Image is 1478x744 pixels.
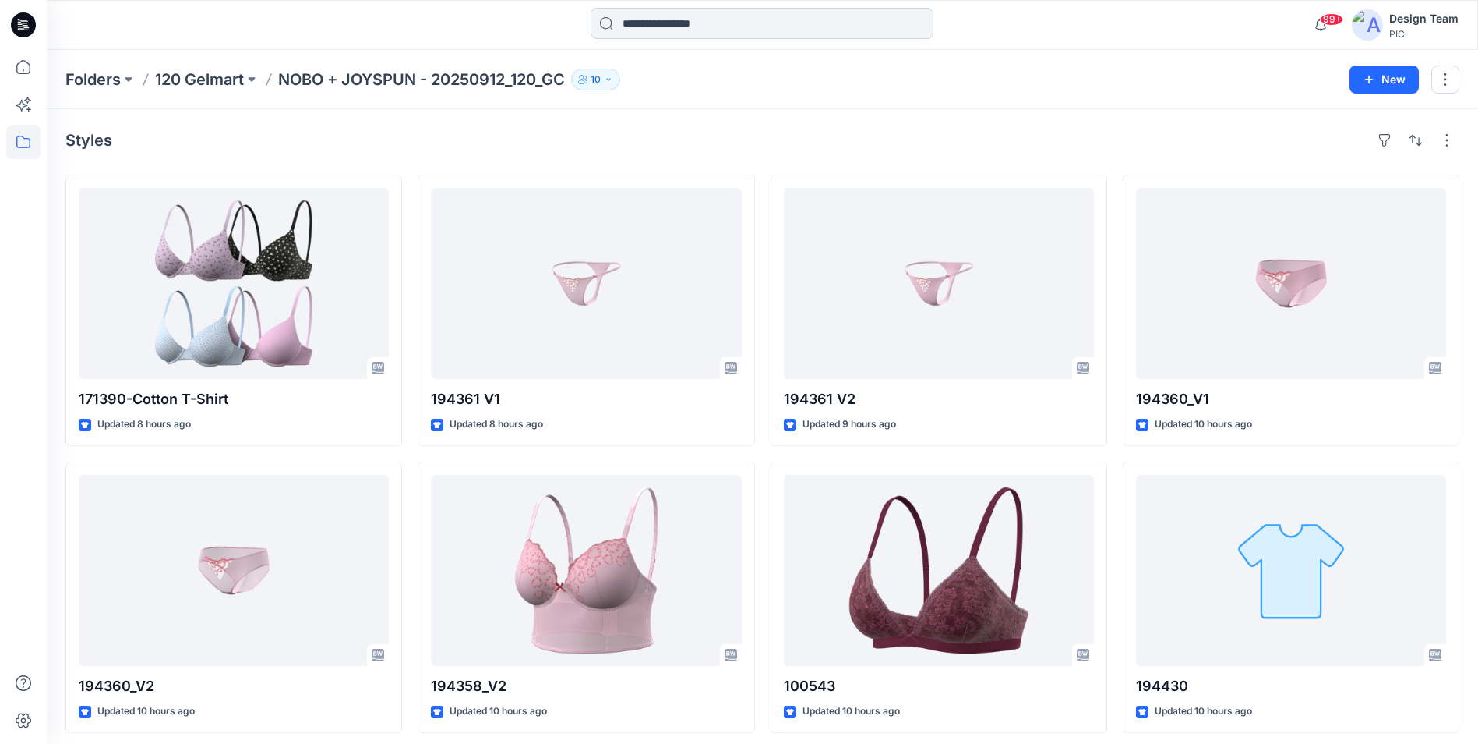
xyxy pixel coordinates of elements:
[79,675,389,697] p: 194360_V2
[1155,416,1252,433] p: Updated 10 hours ago
[1155,703,1252,720] p: Updated 10 hours ago
[784,388,1094,410] p: 194361 V2
[571,69,620,90] button: 10
[802,703,900,720] p: Updated 10 hours ago
[79,388,389,410] p: 171390-Cotton T-Shirt
[1136,675,1446,697] p: 194430
[79,188,389,379] a: 171390-Cotton T-Shirt
[65,131,112,150] h4: Styles
[784,675,1094,697] p: 100543
[1349,66,1419,94] button: New
[278,69,565,90] p: NOBO + JOYSPUN - 20250912_120_GC
[450,703,547,720] p: Updated 10 hours ago
[784,475,1094,666] a: 100543
[97,703,195,720] p: Updated 10 hours ago
[1389,9,1459,28] div: Design Team
[1136,388,1446,410] p: 194360_V1
[431,188,741,379] a: 194361 V1
[1352,9,1383,41] img: avatar
[431,675,741,697] p: 194358_V2
[79,475,389,666] a: 194360_V2
[431,475,741,666] a: 194358_V2
[1136,188,1446,379] a: 194360_V1
[1136,475,1446,666] a: 194430
[65,69,121,90] a: Folders
[784,188,1094,379] a: 194361 V2
[431,388,741,410] p: 194361 V1
[1320,13,1343,26] span: 99+
[155,69,244,90] a: 120 Gelmart
[1389,28,1459,40] div: PIC
[97,416,191,433] p: Updated 8 hours ago
[591,71,601,88] p: 10
[450,416,543,433] p: Updated 8 hours ago
[802,416,896,433] p: Updated 9 hours ago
